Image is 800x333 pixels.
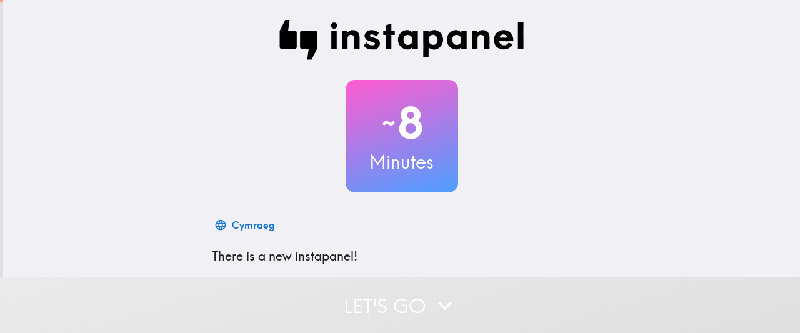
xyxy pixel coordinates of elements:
[346,149,458,175] h3: Minutes
[380,104,397,142] span: ~
[212,275,592,327] p: Your responses will and will only be confidentially shared with our clients. We'll need your emai...
[346,97,458,149] h2: 8
[212,248,357,264] span: There is a new instapanel!
[279,20,524,60] img: Instapanel
[317,276,427,291] b: not be made public
[212,212,280,237] button: Cymraeg
[232,216,275,234] div: Cymraeg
